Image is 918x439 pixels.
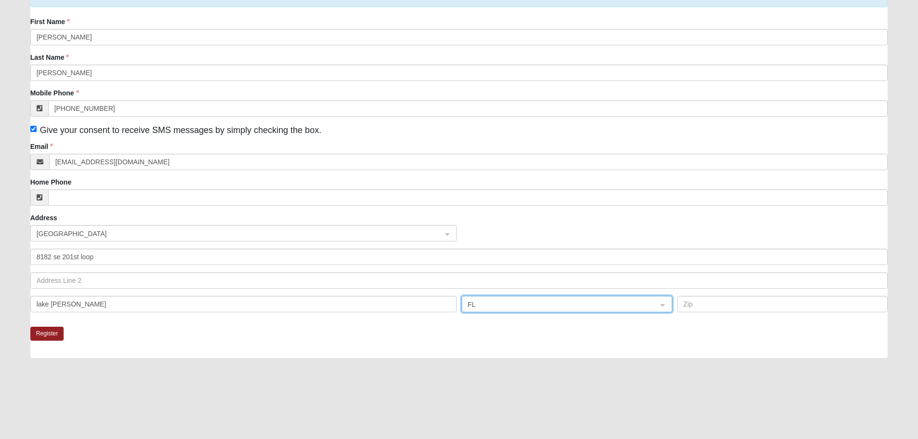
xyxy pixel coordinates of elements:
input: Address Line 1 [30,249,888,265]
span: FL [468,299,649,310]
label: Email [30,142,53,151]
span: United States [37,228,433,239]
label: Home Phone [30,177,72,187]
label: Last Name [30,53,69,62]
label: Address [30,213,57,223]
label: Mobile Phone [30,88,79,98]
input: City [30,296,457,312]
button: Register [30,327,64,341]
span: Give your consent to receive SMS messages by simply checking the box. [40,125,321,135]
input: Zip [677,296,888,312]
input: Give your consent to receive SMS messages by simply checking the box. [30,126,37,132]
input: Address Line 2 [30,272,888,289]
label: First Name [30,17,70,27]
